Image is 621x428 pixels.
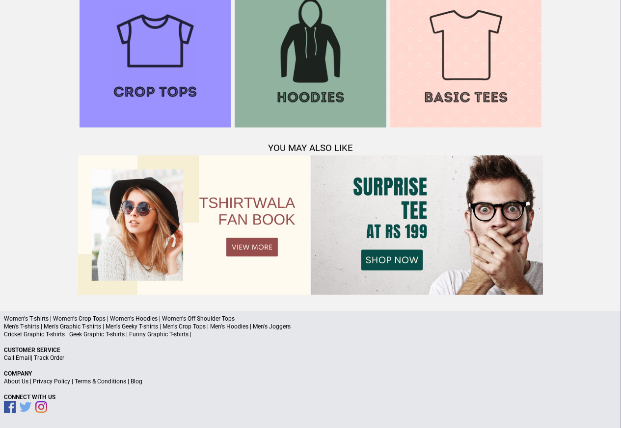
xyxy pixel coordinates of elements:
[4,393,617,401] p: Connect With Us
[4,315,617,323] p: Women's T-shirts | Women's Crop Tops | Women's Hoodies | Women's Off Shoulder Tops
[34,354,64,361] a: Track Order
[131,378,142,385] a: Blog
[4,330,617,338] p: Cricket Graphic T-shirts | Geek Graphic T-shirts | Funny Graphic T-shirts |
[16,354,31,361] a: Email
[268,143,353,153] span: YOU MAY ALSO LIKE
[4,323,617,330] p: Men's T-shirts | Men's Graphic T-shirts | Men's Geeky T-shirts | Men's Crop Tops | Men's Hoodies ...
[4,378,617,385] p: | | |
[4,354,617,362] p: | |
[4,346,617,354] p: Customer Service
[33,378,70,385] a: Privacy Policy
[4,370,617,378] p: Company
[4,378,28,385] a: About Us
[75,378,126,385] a: Terms & Conditions
[4,354,14,361] a: Call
